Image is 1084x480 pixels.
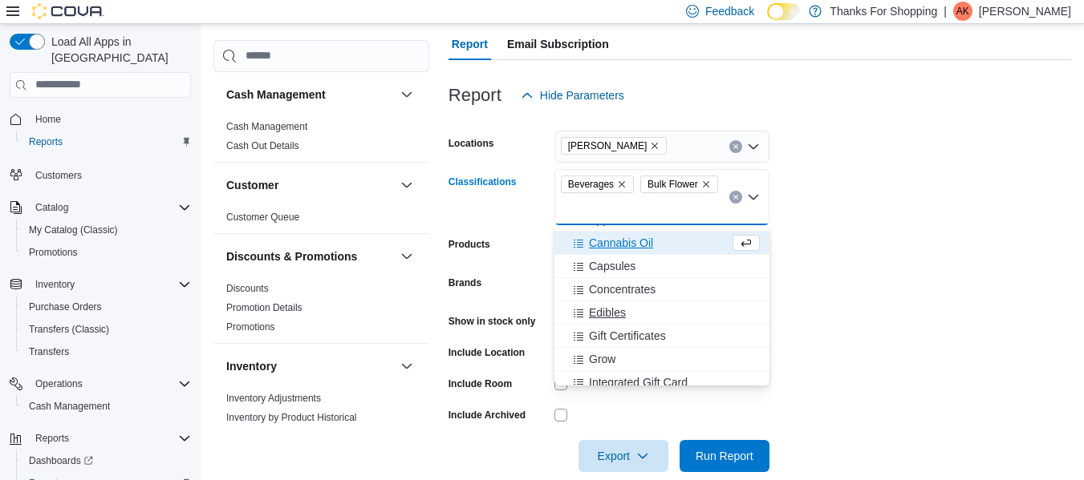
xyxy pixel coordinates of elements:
[226,248,357,264] h3: Discounts & Promotions
[554,278,769,301] button: Concentrates
[226,321,275,333] span: Promotions
[705,3,754,19] span: Feedback
[22,342,191,361] span: Transfers
[767,20,768,21] span: Dark Mode
[29,109,191,129] span: Home
[32,3,104,19] img: Cova
[226,87,394,103] button: Cash Management
[449,137,494,150] label: Locations
[554,232,769,255] button: Cannabis Oil
[956,2,969,21] span: AK
[226,177,278,193] h3: Customer
[589,374,688,390] span: Integrated Gift Card
[22,397,191,416] span: Cash Management
[953,2,972,21] div: Anya Kinzel-Cadrin
[226,211,299,224] span: Customer Queue
[29,166,88,185] a: Customers
[29,198,75,217] button: Catalog
[22,220,191,240] span: My Catalog (Classic)
[226,248,394,264] button: Discounts & Promotions
[680,440,769,472] button: Run Report
[29,224,118,236] span: My Catalog (Classic)
[226,358,277,374] h3: Inventory
[696,448,753,464] span: Run Report
[226,177,394,193] button: Customer
[226,392,321,405] span: Inventory Adjustments
[22,451,99,470] a: Dashboards
[554,325,769,348] button: Gift Certificates
[747,191,760,204] button: Close list of options
[226,212,299,223] a: Customer Queue
[213,279,429,343] div: Discounts & Promotions
[747,140,760,153] button: Open list of options
[226,283,269,294] a: Discounts
[16,341,197,363] button: Transfers
[397,357,416,376] button: Inventory
[226,87,326,103] h3: Cash Management
[29,135,63,148] span: Reports
[29,301,102,313] span: Purchase Orders
[640,175,718,193] span: Bulk Flower
[3,427,197,450] button: Reports
[729,191,742,204] button: Clear input
[514,79,631,111] button: Hide Parameters
[22,132,191,151] span: Reports
[449,276,481,289] label: Brands
[45,34,191,66] span: Load All Apps in [GEOGRAPHIC_DATA]
[29,275,191,294] span: Inventory
[449,346,525,359] label: Include Location
[22,342,75,361] a: Transfers
[213,117,429,162] div: Cash Management
[729,140,742,153] button: Clear input
[449,238,490,251] label: Products
[16,296,197,318] button: Purchase Orders
[16,219,197,241] button: My Catalog (Classic)
[22,397,116,416] a: Cash Management
[944,2,947,21] p: |
[35,113,61,126] span: Home
[3,273,197,296] button: Inventory
[449,409,526,422] label: Include Archived
[226,120,307,133] span: Cash Management
[29,429,191,448] span: Reports
[29,275,81,294] button: Inventory
[617,179,627,189] button: Remove Beverages from selection in this group
[589,212,627,228] span: Apparel
[22,132,69,151] a: Reports
[3,163,197,186] button: Customers
[22,297,108,317] a: Purchase Orders
[452,28,488,60] span: Report
[589,351,615,367] span: Grow
[29,110,67,129] a: Home
[648,176,698,192] span: Bulk Flower
[29,323,109,336] span: Transfers (Classic)
[449,86,501,105] h3: Report
[16,318,197,341] button: Transfers (Classic)
[540,87,624,103] span: Hide Parameters
[22,320,116,339] a: Transfers (Classic)
[830,2,937,21] p: Thanks For Shopping
[449,175,517,188] label: Classifications
[3,373,197,395] button: Operations
[29,429,75,448] button: Reports
[22,297,191,317] span: Purchase Orders
[22,220,124,240] a: My Catalog (Classic)
[22,243,191,262] span: Promotions
[579,440,668,472] button: Export
[554,371,769,394] button: Integrated Gift Card
[29,374,89,393] button: Operations
[226,393,321,404] a: Inventory Adjustments
[16,131,197,153] button: Reports
[29,454,93,467] span: Dashboards
[588,440,659,472] span: Export
[35,377,83,390] span: Operations
[226,282,269,295] span: Discounts
[554,348,769,371] button: Grow
[213,208,429,233] div: Customer
[226,302,302,313] a: Promotion Details
[22,320,191,339] span: Transfers (Classic)
[226,121,307,132] a: Cash Management
[979,2,1071,21] p: [PERSON_NAME]
[589,328,666,344] span: Gift Certificates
